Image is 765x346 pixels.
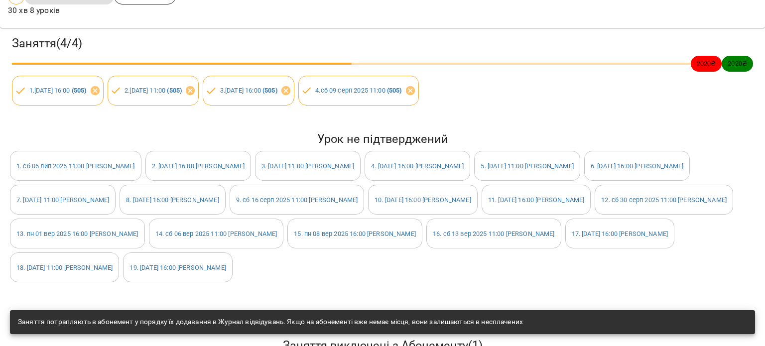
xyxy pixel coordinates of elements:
a: 9. сб 16 серп 2025 11:00 [PERSON_NAME] [236,196,358,204]
a: 5. [DATE] 11:00 [PERSON_NAME] [481,162,573,170]
h5: Урок не підтверджений [10,131,755,147]
a: 16. сб 13 вер 2025 11:00 [PERSON_NAME] [433,230,555,237]
p: 30 хв 8 уроків [8,4,176,16]
a: 6. [DATE] 16:00 [PERSON_NAME] [591,162,683,170]
a: 11. [DATE] 16:00 [PERSON_NAME] [488,196,584,204]
span: 2020 ₴ [722,59,753,68]
a: 4. [DATE] 16:00 [PERSON_NAME] [371,162,464,170]
a: 13. пн 01 вер 2025 16:00 [PERSON_NAME] [16,230,138,237]
a: 3.[DATE] 16:00 (505) [220,87,277,94]
b: ( 505 ) [167,87,182,94]
a: 17. [DATE] 16:00 [PERSON_NAME] [572,230,668,237]
a: 3. [DATE] 11:00 [PERSON_NAME] [261,162,354,170]
div: 1.[DATE] 16:00 (505) [12,76,104,106]
b: ( 505 ) [72,87,87,94]
div: Заняття потрапляють в абонемент у порядку їх додавання в Журнал відвідувань. Якщо на абонементі в... [18,313,523,331]
b: ( 505 ) [262,87,277,94]
a: 10. [DATE] 16:00 [PERSON_NAME] [375,196,471,204]
b: ( 505 ) [387,87,402,94]
span: 2020 ₴ [691,59,722,68]
a: 4.сб 09 серп 2025 11:00 (505) [315,87,401,94]
h3: Заняття ( 4 / 4 ) [12,36,753,51]
a: 1. сб 05 лип 2025 11:00 [PERSON_NAME] [16,162,135,170]
a: 7. [DATE] 11:00 [PERSON_NAME] [16,196,109,204]
a: 19. [DATE] 16:00 [PERSON_NAME] [129,264,226,271]
a: 2.[DATE] 11:00 (505) [125,87,182,94]
a: 14. сб 06 вер 2025 11:00 [PERSON_NAME] [155,230,277,237]
a: 12. сб 30 серп 2025 11:00 [PERSON_NAME] [601,196,727,204]
a: 8. [DATE] 16:00 [PERSON_NAME] [126,196,219,204]
div: 2.[DATE] 11:00 (505) [108,76,199,106]
a: 2. [DATE] 16:00 [PERSON_NAME] [152,162,245,170]
a: 1.[DATE] 16:00 (505) [29,87,87,94]
a: 15. пн 08 вер 2025 16:00 [PERSON_NAME] [294,230,416,237]
a: 18. [DATE] 11:00 [PERSON_NAME] [16,264,113,271]
div: 3.[DATE] 16:00 (505) [203,76,294,106]
div: 4.сб 09 серп 2025 11:00 (505) [298,76,419,106]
